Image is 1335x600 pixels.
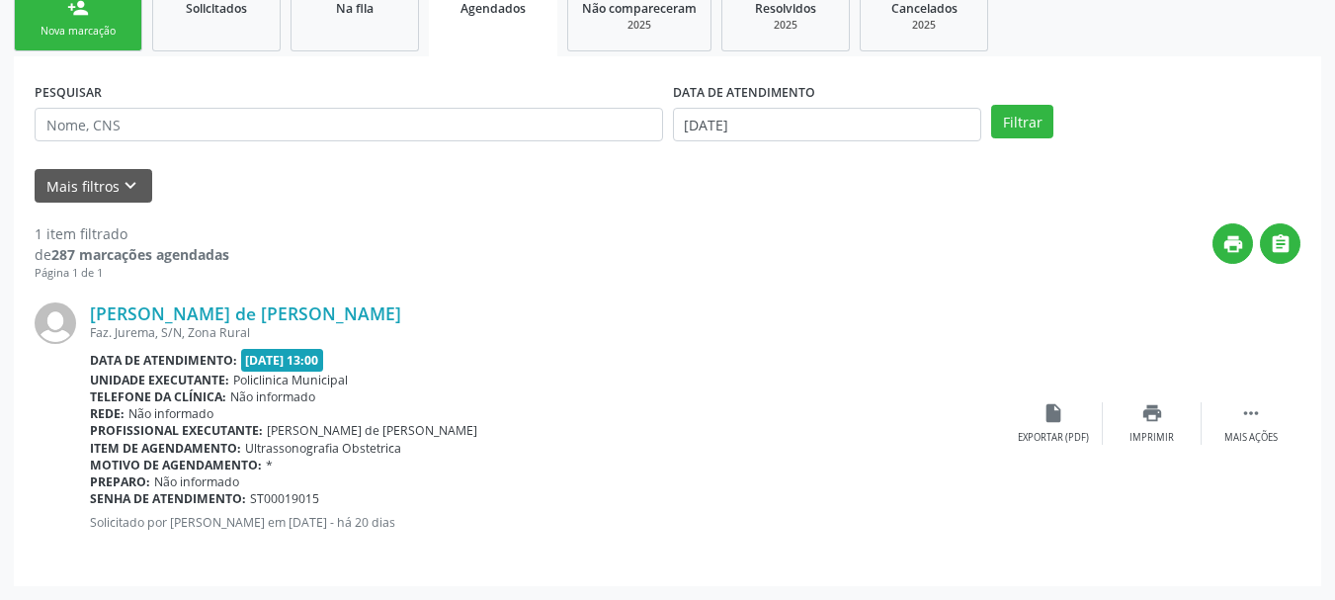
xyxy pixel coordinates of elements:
[154,473,239,490] span: Não informado
[35,169,152,204] button: Mais filtroskeyboard_arrow_down
[35,77,102,108] label: PESQUISAR
[35,265,229,282] div: Página 1 de 1
[1222,233,1244,255] i: print
[241,349,324,372] span: [DATE] 13:00
[1043,402,1064,424] i: insert_drive_file
[1129,431,1174,445] div: Imprimir
[875,18,973,33] div: 2025
[29,24,127,39] div: Nova marcação
[90,405,125,422] b: Rede:
[673,77,815,108] label: DATA DE ATENDIMENTO
[120,175,141,197] i: keyboard_arrow_down
[35,302,76,344] img: img
[1240,402,1262,424] i: 
[230,388,315,405] span: Não informado
[90,473,150,490] b: Preparo:
[90,514,1004,531] p: Solicitado por [PERSON_NAME] em [DATE] - há 20 dias
[736,18,835,33] div: 2025
[35,223,229,244] div: 1 item filtrado
[51,245,229,264] strong: 287 marcações agendadas
[90,422,263,439] b: Profissional executante:
[1212,223,1253,264] button: print
[90,440,241,457] b: Item de agendamento:
[128,405,213,422] span: Não informado
[582,18,697,33] div: 2025
[90,352,237,369] b: Data de atendimento:
[1270,233,1292,255] i: 
[250,490,319,507] span: ST00019015
[90,324,1004,341] div: Faz. Jurema, S/N, Zona Rural
[35,108,663,141] input: Nome, CNS
[245,440,401,457] span: Ultrassonografia Obstetrica
[991,105,1053,138] button: Filtrar
[90,457,262,473] b: Motivo de agendamento:
[90,302,401,324] a: [PERSON_NAME] de [PERSON_NAME]
[90,372,229,388] b: Unidade executante:
[1224,431,1278,445] div: Mais ações
[90,388,226,405] b: Telefone da clínica:
[673,108,982,141] input: Selecione um intervalo
[1018,431,1089,445] div: Exportar (PDF)
[233,372,348,388] span: Policlinica Municipal
[267,422,477,439] span: [PERSON_NAME] de [PERSON_NAME]
[35,244,229,265] div: de
[90,490,246,507] b: Senha de atendimento:
[1260,223,1300,264] button: 
[1141,402,1163,424] i: print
